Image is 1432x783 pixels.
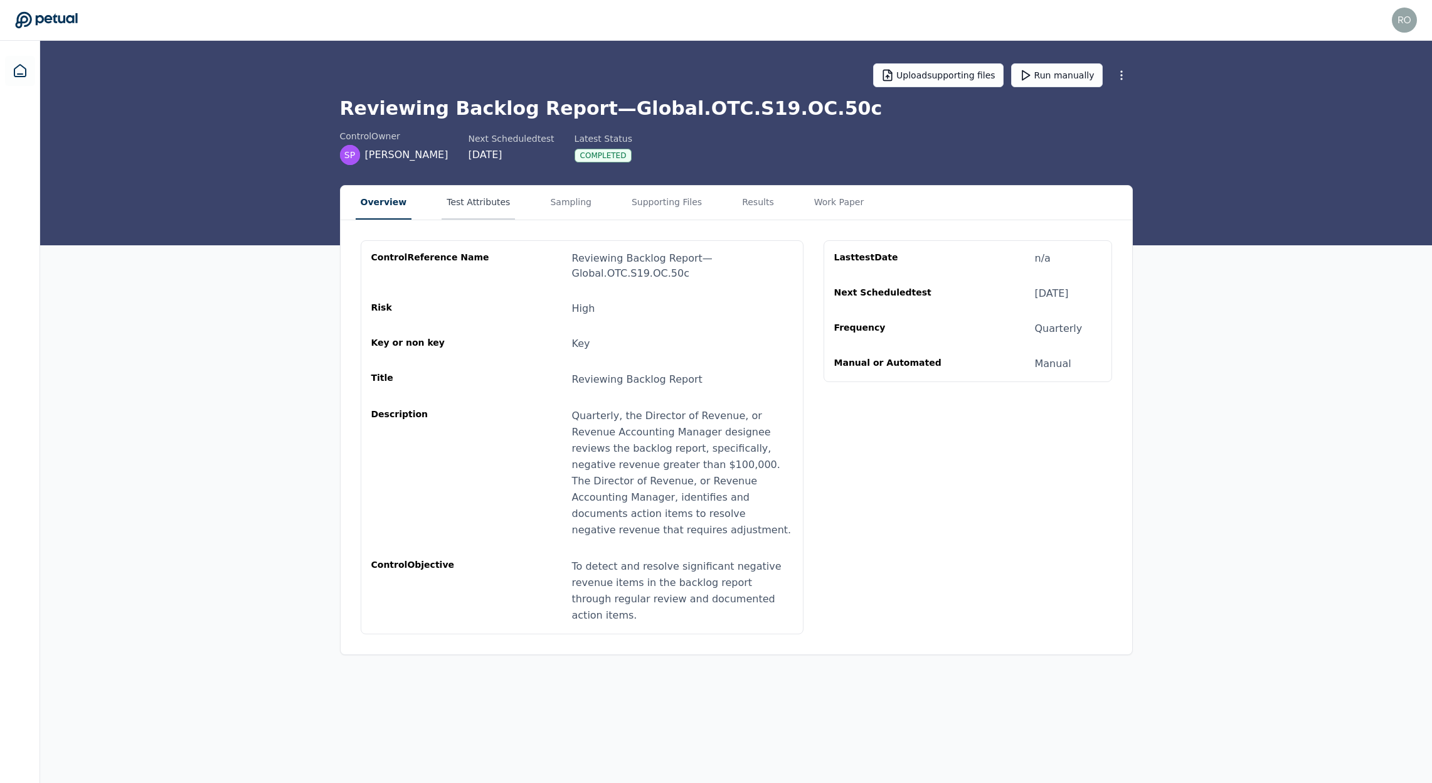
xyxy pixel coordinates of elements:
div: Last test Date [834,251,955,266]
button: Overview [356,186,412,220]
div: Latest Status [575,132,632,145]
a: Dashboard [5,56,35,86]
div: Manual or Automated [834,356,955,371]
button: More Options [1110,64,1133,87]
div: To detect and resolve significant negative revenue items in the backlog report through regular re... [572,558,793,624]
img: roberto+arm@petual.ai [1392,8,1417,33]
div: Risk [371,301,492,316]
button: Results [737,186,779,220]
div: Next Scheduled test [468,132,554,145]
div: Key or non key [371,336,492,351]
div: control Objective [371,558,492,624]
span: [PERSON_NAME] [365,147,448,162]
button: Supporting Files [627,186,707,220]
button: Uploadsupporting files [873,63,1004,87]
button: Work Paper [809,186,869,220]
div: Frequency [834,321,955,336]
div: Quarterly, the Director of Revenue, or Revenue Accounting Manager designee reviews the backlog re... [572,408,793,538]
div: [DATE] [1035,286,1069,301]
span: SP [344,149,355,161]
div: Description [371,408,492,538]
div: Completed [575,149,632,162]
div: Quarterly [1035,321,1083,336]
div: Reviewing Backlog Report — Global.OTC.S19.OC.50c [572,251,793,281]
div: [DATE] [468,147,554,162]
div: n/a [1035,251,1051,266]
div: High [572,301,595,316]
div: Key [572,336,590,351]
a: Go to Dashboard [15,11,78,29]
button: Sampling [545,186,597,220]
div: control Reference Name [371,251,492,281]
span: Reviewing Backlog Report [572,373,703,385]
div: Manual [1035,356,1071,371]
h1: Reviewing Backlog Report — Global.OTC.S19.OC.50c [340,97,1133,120]
button: Run manually [1011,63,1103,87]
button: Test Attributes [442,186,515,220]
div: Next Scheduled test [834,286,955,301]
div: Title [371,371,492,388]
div: control Owner [340,130,448,142]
